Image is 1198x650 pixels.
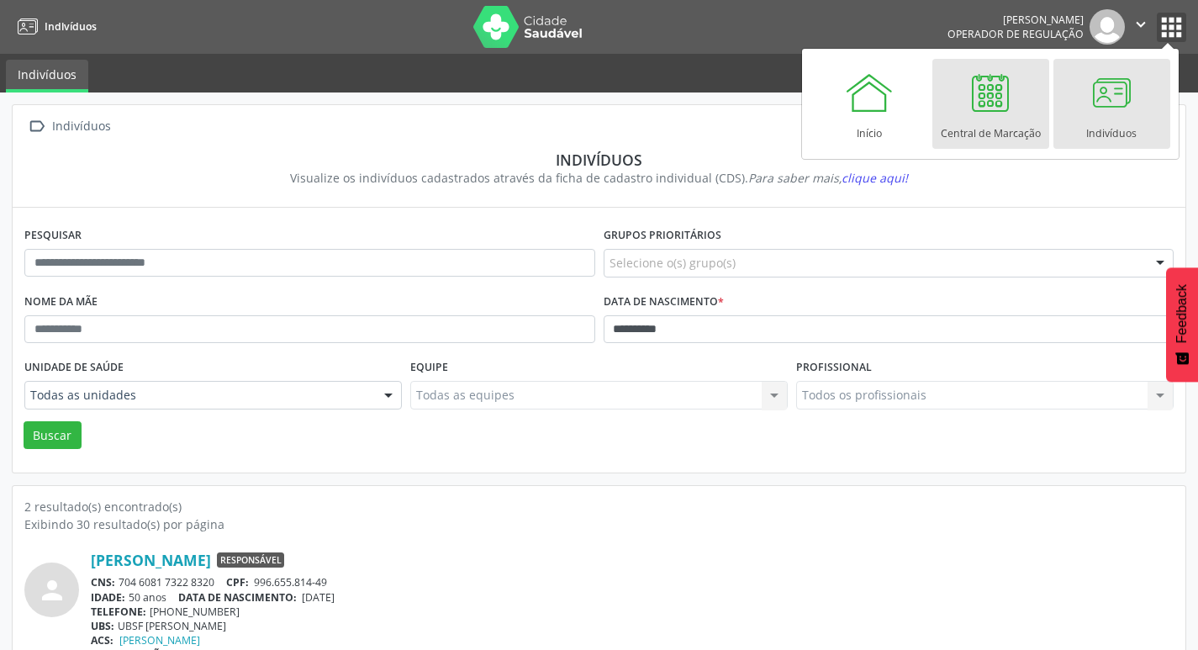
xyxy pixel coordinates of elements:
[91,619,114,633] span: UBS:
[24,515,1174,533] div: Exibindo 30 resultado(s) por página
[1090,9,1125,45] img: img
[947,27,1084,41] span: Operador de regulação
[254,575,327,589] span: 996.655.814-49
[947,13,1084,27] div: [PERSON_NAME]
[842,170,908,186] span: clique aqui!
[24,114,113,139] a:  Indivíduos
[24,114,49,139] i: 
[6,60,88,92] a: Indivíduos
[12,13,97,40] a: Indivíduos
[30,387,367,404] span: Todas as unidades
[1053,59,1170,149] a: Indivíduos
[24,223,82,249] label: Pesquisar
[604,289,724,315] label: Data de nascimento
[91,551,211,569] a: [PERSON_NAME]
[24,289,98,315] label: Nome da mãe
[796,355,872,381] label: Profissional
[24,421,82,450] button: Buscar
[1132,15,1150,34] i: 
[91,619,1174,633] div: UBSF [PERSON_NAME]
[91,590,125,605] span: IDADE:
[932,59,1049,149] a: Central de Marcação
[410,355,448,381] label: Equipe
[91,633,113,647] span: ACS:
[49,114,113,139] div: Indivíduos
[91,575,115,589] span: CNS:
[36,151,1162,169] div: Indivíduos
[610,254,736,272] span: Selecione o(s) grupo(s)
[748,170,908,186] i: Para saber mais,
[217,552,284,568] span: Responsável
[1157,13,1186,42] button: apps
[45,19,97,34] span: Indivíduos
[91,605,146,619] span: TELEFONE:
[178,590,297,605] span: DATA DE NASCIMENTO:
[811,59,928,149] a: Início
[91,605,1174,619] div: [PHONE_NUMBER]
[91,590,1174,605] div: 50 anos
[1125,9,1157,45] button: 
[24,498,1174,515] div: 2 resultado(s) encontrado(s)
[226,575,249,589] span: CPF:
[91,575,1174,589] div: 704 6081 7322 8320
[604,223,721,249] label: Grupos prioritários
[1174,284,1190,343] span: Feedback
[302,590,335,605] span: [DATE]
[1166,267,1198,382] button: Feedback - Mostrar pesquisa
[36,169,1162,187] div: Visualize os indivíduos cadastrados através da ficha de cadastro individual (CDS).
[119,633,200,647] a: [PERSON_NAME]
[24,355,124,381] label: Unidade de saúde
